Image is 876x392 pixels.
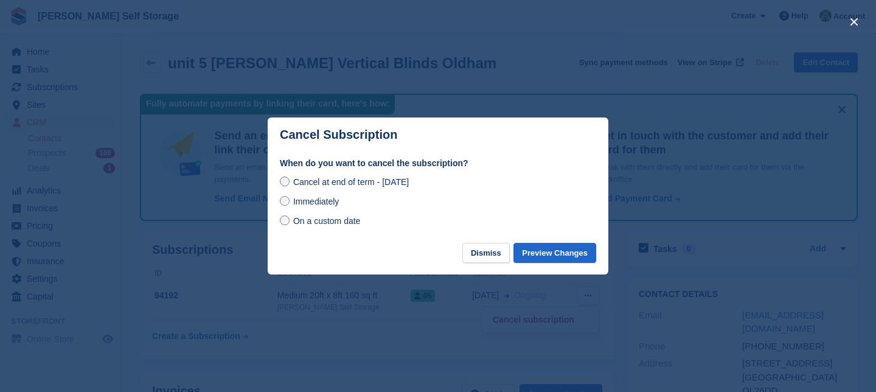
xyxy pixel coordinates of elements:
input: On a custom date [280,215,290,225]
p: Cancel Subscription [280,128,397,142]
label: When do you want to cancel the subscription? [280,157,596,170]
input: Immediately [280,196,290,206]
button: Preview Changes [513,243,596,263]
span: Immediately [293,197,339,206]
span: On a custom date [293,216,361,226]
span: Cancel at end of term - [DATE] [293,177,409,187]
input: Cancel at end of term - [DATE] [280,177,290,186]
button: close [844,12,864,32]
button: Dismiss [462,243,510,263]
